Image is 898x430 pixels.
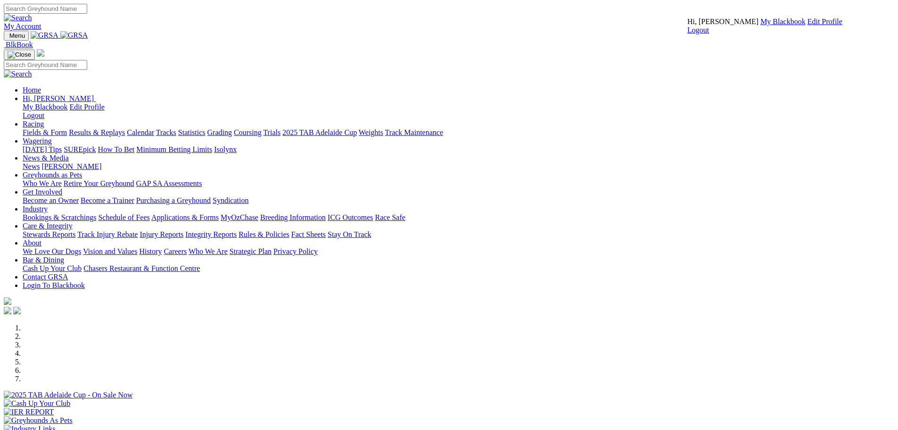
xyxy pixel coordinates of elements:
a: Care & Integrity [23,222,73,230]
a: Results & Replays [69,128,125,136]
img: facebook.svg [4,307,11,314]
img: 2025 TAB Adelaide Cup - On Sale Now [4,391,133,399]
a: Track Maintenance [385,128,443,136]
a: Grading [207,128,232,136]
a: Become an Owner [23,196,79,204]
div: Racing [23,128,894,137]
div: Get Involved [23,196,894,205]
img: GRSA [60,31,88,40]
div: Hi, [PERSON_NAME] [23,103,894,120]
button: Toggle navigation [4,31,29,41]
a: Statistics [178,128,206,136]
a: Edit Profile [807,17,842,25]
img: logo-grsa-white.png [4,297,11,305]
span: Menu [9,32,25,39]
img: Search [4,14,32,22]
a: Login To Blackbook [23,281,85,289]
img: twitter.svg [13,307,21,314]
a: Integrity Reports [185,230,237,238]
a: Who We Are [23,179,62,187]
a: Greyhounds as Pets [23,171,82,179]
a: Chasers Restaurant & Function Centre [83,264,200,272]
a: History [139,247,162,255]
a: 2025 TAB Adelaide Cup [282,128,357,136]
input: Search [4,60,87,70]
a: Careers [164,247,187,255]
a: My Blackbook [760,17,806,25]
a: Breeding Information [260,213,326,221]
a: Stewards Reports [23,230,75,238]
div: Bar & Dining [23,264,894,273]
img: IER REPORT [4,408,54,416]
a: Trials [263,128,280,136]
a: Racing [23,120,44,128]
a: MyOzChase [221,213,258,221]
a: Isolynx [214,145,237,153]
a: Privacy Policy [273,247,318,255]
div: Greyhounds as Pets [23,179,894,188]
a: Logout [23,111,44,119]
div: Industry [23,213,894,222]
img: Greyhounds As Pets [4,416,73,425]
a: Weights [359,128,383,136]
a: Vision and Values [83,247,137,255]
a: Edit Profile [70,103,105,111]
a: Contact GRSA [23,273,68,281]
a: Strategic Plan [230,247,272,255]
a: Race Safe [375,213,405,221]
a: Purchasing a Greyhound [136,196,211,204]
a: Bookings & Scratchings [23,213,96,221]
a: Fact Sheets [291,230,326,238]
a: Cash Up Your Club [23,264,82,272]
a: SUREpick [64,145,96,153]
button: Toggle navigation [4,50,35,60]
div: My Account [687,17,842,34]
a: Retire Your Greyhound [64,179,134,187]
span: BlkBook [6,41,33,49]
a: Tracks [156,128,176,136]
a: Coursing [234,128,262,136]
a: Calendar [127,128,154,136]
a: My Account [4,22,41,30]
img: Search [4,70,32,78]
img: logo-grsa-white.png [37,49,44,57]
a: Stay On Track [328,230,371,238]
img: Close [8,51,31,59]
a: About [23,239,41,247]
a: Fields & Form [23,128,67,136]
div: Care & Integrity [23,230,894,239]
a: Get Involved [23,188,62,196]
a: [DATE] Tips [23,145,62,153]
div: News & Media [23,162,894,171]
a: Applications & Forms [151,213,219,221]
a: Who We Are [189,247,228,255]
input: Search [4,4,87,14]
span: Hi, [PERSON_NAME] [687,17,758,25]
a: Bar & Dining [23,256,64,264]
a: GAP SA Assessments [136,179,202,187]
a: News & Media [23,154,69,162]
a: My Blackbook [23,103,68,111]
div: About [23,247,894,256]
a: Minimum Betting Limits [136,145,212,153]
a: Wagering [23,137,52,145]
img: GRSA [31,31,58,40]
a: Hi, [PERSON_NAME] [23,94,96,102]
a: We Love Our Dogs [23,247,81,255]
img: Cash Up Your Club [4,399,70,408]
a: Track Injury Rebate [77,230,138,238]
a: Logout [687,26,709,34]
span: Hi, [PERSON_NAME] [23,94,94,102]
a: Become a Trainer [81,196,134,204]
a: Syndication [213,196,248,204]
a: Industry [23,205,48,213]
a: News [23,162,40,170]
a: ICG Outcomes [328,213,373,221]
div: Wagering [23,145,894,154]
a: Schedule of Fees [98,213,149,221]
a: BlkBook [4,41,33,49]
a: Rules & Policies [239,230,289,238]
a: [PERSON_NAME] [41,162,101,170]
a: Injury Reports [140,230,183,238]
a: Home [23,86,41,94]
